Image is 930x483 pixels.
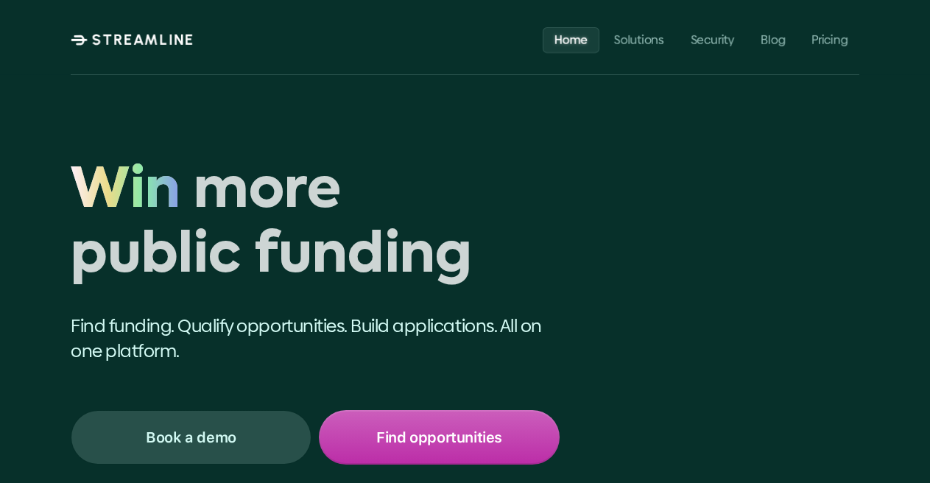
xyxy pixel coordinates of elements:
a: Book a demo [71,410,311,465]
a: Pricing [800,27,859,52]
p: Pricing [811,32,848,46]
a: Home [543,27,599,52]
p: Security [691,32,734,46]
p: Home [554,32,588,46]
a: STREAMLINE [71,31,194,49]
a: Blog [750,27,797,52]
a: Find opportunities [319,410,560,465]
p: Find opportunities [376,428,502,447]
p: Find funding. Qualify opportunities. Build applications. All on one platform. [71,314,560,363]
h1: Win more public funding [71,160,560,291]
a: Security [679,27,746,52]
p: STREAMLINE [92,31,194,49]
p: Blog [761,32,786,46]
p: Solutions [614,32,664,46]
p: Book a demo [146,428,236,447]
span: Win [71,160,180,225]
